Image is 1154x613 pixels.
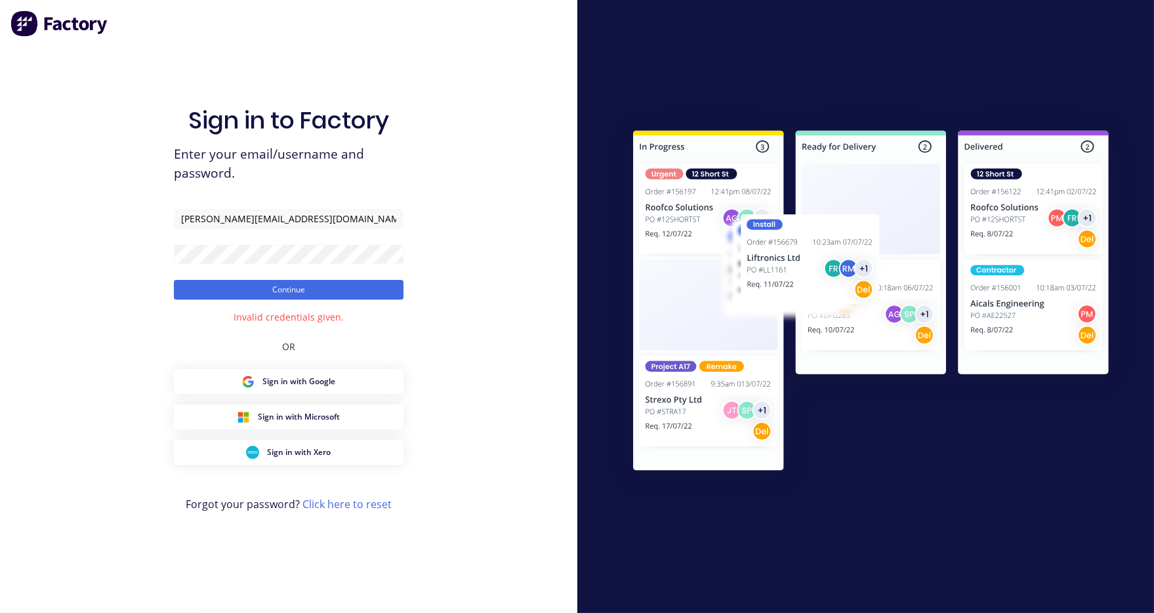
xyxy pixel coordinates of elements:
img: Google Sign in [241,375,255,388]
img: Xero Sign in [246,446,259,459]
img: Sign in [604,104,1138,502]
span: Sign in with Microsoft [258,411,340,423]
span: Sign in with Xero [267,446,331,458]
img: Microsoft Sign in [237,410,250,424]
div: Invalid credentials given. [234,310,344,324]
button: Google Sign inSign in with Google [174,369,403,394]
a: Click here to reset [302,497,392,511]
input: Email/Username [174,209,403,229]
span: Forgot your password? [186,496,392,512]
span: Enter your email/username and password. [174,145,403,183]
button: Microsoft Sign inSign in with Microsoft [174,405,403,429]
span: Sign in with Google [262,376,335,387]
button: Xero Sign inSign in with Xero [174,440,403,465]
h1: Sign in to Factory [188,106,389,134]
img: Factory [10,10,109,37]
div: OR [282,324,295,369]
button: Continue [174,280,403,300]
